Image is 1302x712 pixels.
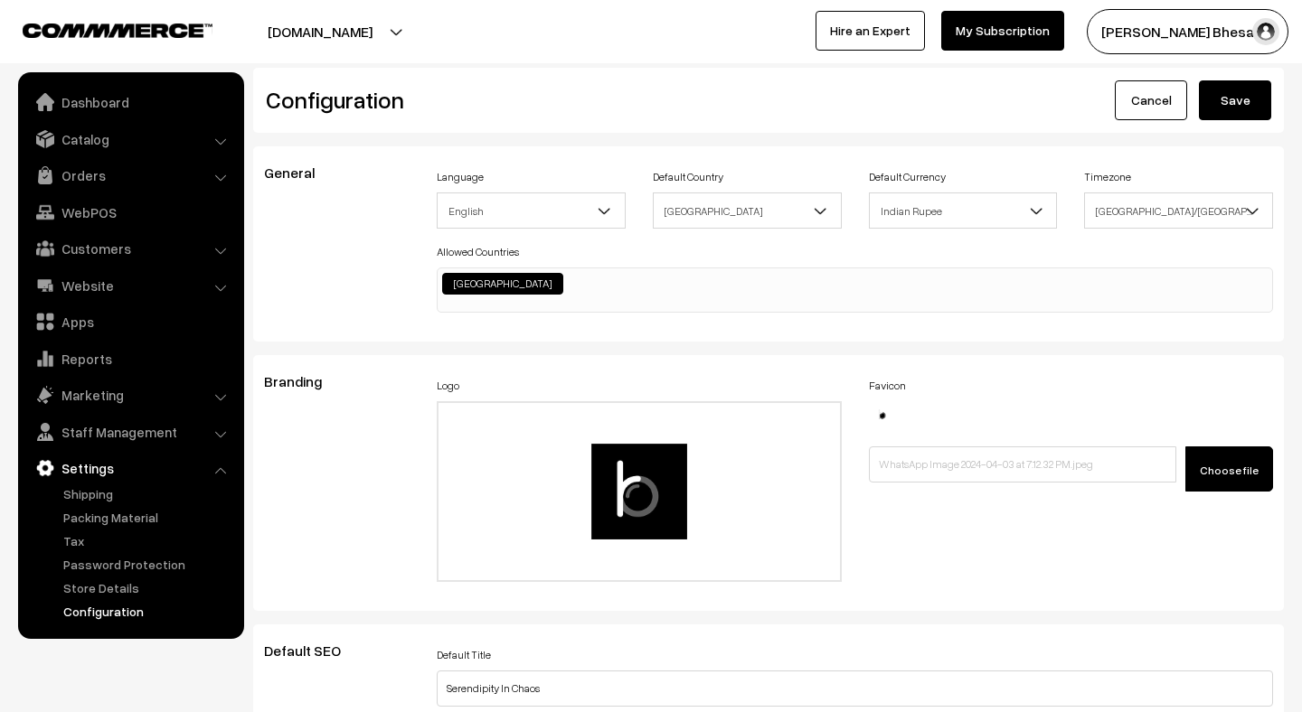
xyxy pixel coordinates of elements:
a: Customers [23,232,238,265]
a: Settings [23,452,238,484]
a: Configuration [59,602,238,621]
span: Branding [264,372,344,390]
a: Packing Material [59,508,238,527]
img: COMMMERCE [23,23,212,37]
label: Timezone [1084,169,1131,185]
button: [PERSON_NAME] Bhesani… [1087,9,1288,54]
input: WhatsApp Image 2024-04-03 at 7.12.32 PM.jpeg [869,446,1177,482]
label: Default Country [653,169,723,185]
a: Marketing [23,379,238,411]
a: Apps [23,305,238,338]
img: 17121518668963WhatsApp-Image-2024-04-03-at-71232-PM.jpeg [869,401,896,428]
span: General [264,164,336,182]
span: Asia/Kolkata [1085,195,1272,227]
a: WebPOS [23,196,238,229]
a: Tax [59,531,238,550]
a: Catalog [23,123,238,155]
a: Password Protection [59,555,238,574]
a: Hire an Expert [816,11,925,51]
label: Allowed Countries [437,244,519,260]
label: Logo [437,378,459,394]
span: Indian Rupee [869,192,1058,229]
a: My Subscription [941,11,1064,51]
button: [DOMAIN_NAME] [204,9,436,54]
a: Staff Management [23,416,238,448]
label: Language [437,169,484,185]
img: user [1252,18,1279,45]
label: Favicon [869,378,906,394]
a: COMMMERCE [23,18,181,40]
span: English [438,195,625,227]
span: Asia/Kolkata [1084,192,1273,229]
span: Indian Rupee [870,195,1057,227]
span: Choose file [1200,464,1259,477]
a: Cancel [1115,80,1187,120]
span: English [437,192,626,229]
span: Default SEO [264,642,363,660]
a: Dashboard [23,86,238,118]
a: Orders [23,159,238,192]
a: Shipping [59,484,238,503]
button: Save [1199,80,1271,120]
label: Default Currency [869,169,946,185]
a: Store Details [59,578,238,597]
a: Website [23,269,238,302]
input: Title [437,670,1273,707]
span: India [653,192,842,229]
label: Default Title [437,647,491,663]
a: Reports [23,342,238,375]
span: India [654,195,841,227]
li: India [442,273,563,295]
h2: Configuration [266,86,755,114]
